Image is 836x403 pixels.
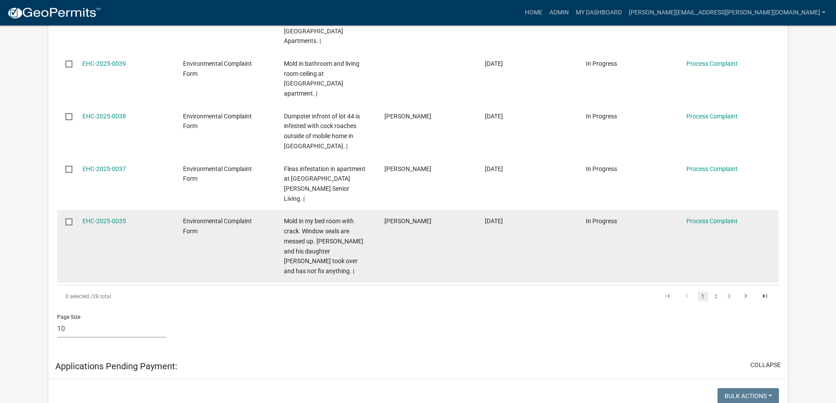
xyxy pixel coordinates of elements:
[384,218,431,225] span: Yen Dang
[83,218,126,225] a: EHC-2025-0035
[696,289,710,304] li: page 1
[586,165,617,172] span: In Progress
[183,113,252,130] span: Environmental Complaint Form
[724,292,735,301] a: 3
[284,218,363,275] span: Mold in my bed room with crack. Window seals are messed up. Bob Lashlee and his daughter Hope too...
[686,60,738,67] a: Process Complaint
[485,218,503,225] span: 09/04/2025
[83,165,126,172] a: EHC-2025-0037
[686,165,738,172] a: Process Complaint
[485,60,503,67] span: 09/09/2025
[183,218,252,235] span: Environmental Complaint Form
[586,218,617,225] span: In Progress
[65,293,93,300] span: 0 selected /
[737,292,754,301] a: go to next page
[521,4,546,21] a: Home
[183,165,252,182] span: Environmental Complaint Form
[586,60,617,67] span: In Progress
[710,289,723,304] li: page 2
[83,113,126,120] a: EHC-2025-0038
[625,4,829,21] a: [PERSON_NAME][EMAIL_ADDRESS][PERSON_NAME][DOMAIN_NAME]
[55,361,177,371] h5: Applications Pending Payment:
[384,113,431,120] span: Yen Dang
[686,218,738,225] a: Process Complaint
[572,4,625,21] a: My Dashboard
[698,292,708,301] a: 1
[183,60,252,77] span: Environmental Complaint Form
[57,285,342,307] div: 28 total
[384,165,431,172] span: Yen Dang
[546,4,572,21] a: Admin
[485,165,503,172] span: 09/08/2025
[757,292,773,301] a: go to last page
[678,292,695,301] a: go to previous page
[284,60,359,97] span: Mold in bathroom and living room ceiling at Fox Acres apartment. |
[284,165,366,202] span: Fleas infestation in apartment at Brentwood Greene Apartments Senior Living. |
[711,292,721,301] a: 2
[83,60,126,67] a: EHC-2025-0039
[659,292,676,301] a: go to first page
[686,113,738,120] a: Process Complaint
[485,113,503,120] span: 09/08/2025
[750,360,781,370] button: collapse
[284,113,360,150] span: Dumpster infront of lot 44 is infested with cock roaches outside of mobile home in Russiaville. |
[723,289,736,304] li: page 3
[586,113,617,120] span: In Progress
